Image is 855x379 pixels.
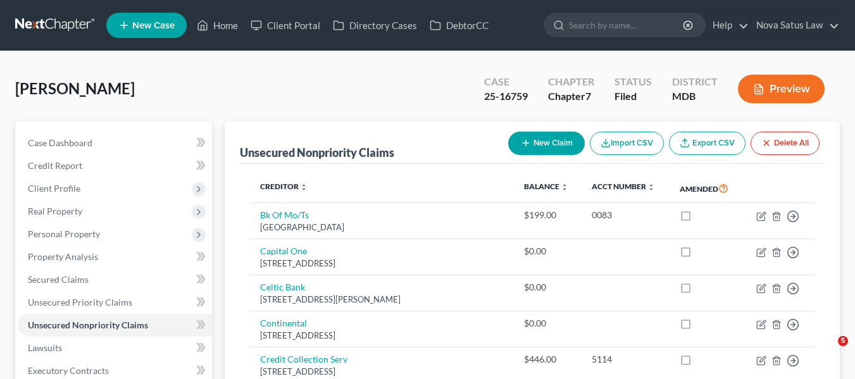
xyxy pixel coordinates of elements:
[260,354,347,364] a: Credit Collection Serv
[260,294,504,306] div: [STREET_ADDRESS][PERSON_NAME]
[706,14,749,37] a: Help
[28,297,132,308] span: Unsecured Priority Claims
[590,132,664,155] button: Import CSV
[28,228,100,239] span: Personal Property
[28,160,82,171] span: Credit Report
[18,245,212,268] a: Property Analysis
[28,251,98,262] span: Property Analysis
[260,245,307,256] a: Capital One
[561,183,568,191] i: unfold_more
[592,182,655,191] a: Acct Number unfold_more
[18,291,212,314] a: Unsecured Priority Claims
[260,366,504,378] div: [STREET_ADDRESS]
[524,209,571,221] div: $199.00
[615,89,652,104] div: Filed
[508,132,585,155] button: New Claim
[240,145,394,160] div: Unsecured Nonpriority Claims
[300,183,308,191] i: unfold_more
[670,174,742,203] th: Amended
[524,281,571,294] div: $0.00
[838,336,848,346] span: 5
[15,79,135,97] span: [PERSON_NAME]
[484,75,528,89] div: Case
[750,14,839,37] a: Nova Satus Law
[190,14,244,37] a: Home
[260,182,308,191] a: Creditor unfold_more
[524,182,568,191] a: Balance unfold_more
[28,274,89,285] span: Secured Claims
[28,137,92,148] span: Case Dashboard
[751,132,820,155] button: Delete All
[569,13,685,37] input: Search by name...
[28,183,80,194] span: Client Profile
[669,132,746,155] a: Export CSV
[672,75,718,89] div: District
[524,353,571,366] div: $446.00
[260,282,305,292] a: Celtic Bank
[585,90,591,102] span: 7
[260,318,307,328] a: Continental
[260,330,504,342] div: [STREET_ADDRESS]
[18,154,212,177] a: Credit Report
[260,221,504,233] div: [GEOGRAPHIC_DATA]
[28,365,109,376] span: Executory Contracts
[423,14,495,37] a: DebtorCC
[738,75,825,103] button: Preview
[18,337,212,359] a: Lawsuits
[615,75,652,89] div: Status
[28,206,82,216] span: Real Property
[260,209,309,220] a: Bk Of Mo/Ts
[28,342,62,353] span: Lawsuits
[548,75,594,89] div: Chapter
[132,21,175,30] span: New Case
[647,183,655,191] i: unfold_more
[327,14,423,37] a: Directory Cases
[28,320,148,330] span: Unsecured Nonpriority Claims
[672,89,718,104] div: MDB
[592,353,659,366] div: 5114
[548,89,594,104] div: Chapter
[484,89,528,104] div: 25-16759
[18,314,212,337] a: Unsecured Nonpriority Claims
[812,336,842,366] iframe: Intercom live chat
[524,245,571,258] div: $0.00
[18,132,212,154] a: Case Dashboard
[260,258,504,270] div: [STREET_ADDRESS]
[524,317,571,330] div: $0.00
[244,14,327,37] a: Client Portal
[18,268,212,291] a: Secured Claims
[592,209,659,221] div: 0083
